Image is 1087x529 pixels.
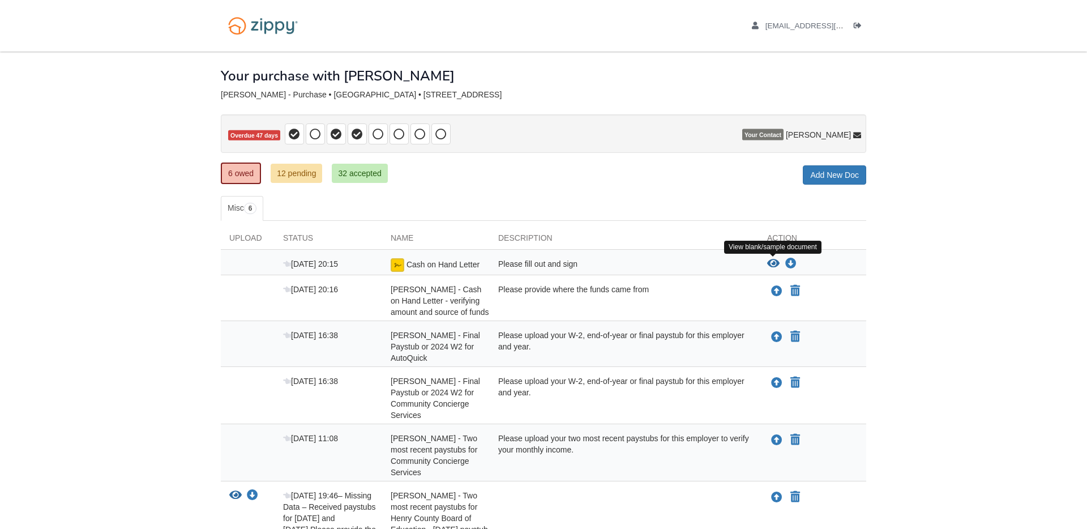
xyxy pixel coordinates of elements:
[332,164,387,183] a: 32 accepted
[244,203,257,214] span: 6
[221,232,275,249] div: Upload
[789,490,801,504] button: Declare Debbie Steerman - Two most recent paystubs for Henry County Board of Education - April 20...
[490,376,759,421] div: Please upload your W-2, end-of-year or final paystub for this employer and year.
[283,259,338,268] span: [DATE] 20:15
[391,285,489,317] span: [PERSON_NAME] - Cash on Hand Letter - verifying amount and source of funds
[803,165,866,185] a: Add New Doc
[490,232,759,249] div: Description
[382,232,490,249] div: Name
[228,130,280,141] span: Overdue 47 days
[789,376,801,390] button: Declare Cody Steerman - Final Paystub or 2024 W2 for Community Concierge Services not applicable
[221,163,261,184] a: 6 owed
[770,284,784,298] button: Upload Cody Steerman - Cash on Hand Letter - verifying amount and source of funds
[490,330,759,364] div: Please upload your W-2, end-of-year or final paystub for this employer and year.
[283,434,338,443] span: [DATE] 11:08
[283,285,338,294] span: [DATE] 20:16
[752,22,895,33] a: edit profile
[221,11,305,40] img: Logo
[770,433,784,447] button: Upload Cody Steerman - Two most recent paystubs for Community Concierge Services
[391,331,480,362] span: [PERSON_NAME] - Final Paystub or 2024 W2 for AutoQuick
[789,330,801,344] button: Declare Cody Steerman - Final Paystub or 2024 W2 for AutoQuick not applicable
[229,490,242,502] button: View Debbie Steerman - Two most recent paystubs for Henry County Board of Education - April 2025 ...
[221,196,263,221] a: Misc
[221,69,455,83] h1: Your purchase with [PERSON_NAME]
[765,22,895,30] span: debsteerman@yahoo.com
[391,434,477,477] span: [PERSON_NAME] - Two most recent paystubs for Community Concierge Services
[770,330,784,344] button: Upload Cody Steerman - Final Paystub or 2024 W2 for AutoQuick
[406,260,480,269] span: Cash on Hand Letter
[724,241,821,254] div: View blank/sample document
[785,259,797,268] a: Download Cash on Hand Letter
[490,433,759,478] div: Please upload your two most recent paystubs for this employer to verify your monthly income.
[391,258,404,272] img: esign
[789,433,801,447] button: Declare Cody Steerman - Two most recent paystubs for Community Concierge Services not applicable
[221,90,866,100] div: [PERSON_NAME] - Purchase • [GEOGRAPHIC_DATA] • [STREET_ADDRESS]
[490,284,759,318] div: Please provide where the funds came from
[789,284,801,298] button: Declare Cody Steerman - Cash on Hand Letter - verifying amount and source of funds not applicable
[854,22,866,33] a: Log out
[770,490,784,505] button: Upload Debbie Steerman - Two most recent paystubs for Henry County Board of Education - April 202...
[759,232,866,249] div: Action
[391,377,480,420] span: [PERSON_NAME] - Final Paystub or 2024 W2 for Community Concierge Services
[275,232,382,249] div: Status
[283,331,338,340] span: [DATE] 16:38
[271,164,322,183] a: 12 pending
[247,492,258,501] a: Download Debbie Steerman - Two most recent paystubs for Henry County Board of Education - April 2...
[490,258,759,272] div: Please fill out and sign
[786,129,851,140] span: [PERSON_NAME]
[742,129,784,140] span: Your Contact
[767,258,780,270] button: View Cash on Hand Letter
[283,491,338,500] span: [DATE] 19:46
[283,377,338,386] span: [DATE] 16:38
[770,376,784,390] button: Upload Cody Steerman - Final Paystub or 2024 W2 for Community Concierge Services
